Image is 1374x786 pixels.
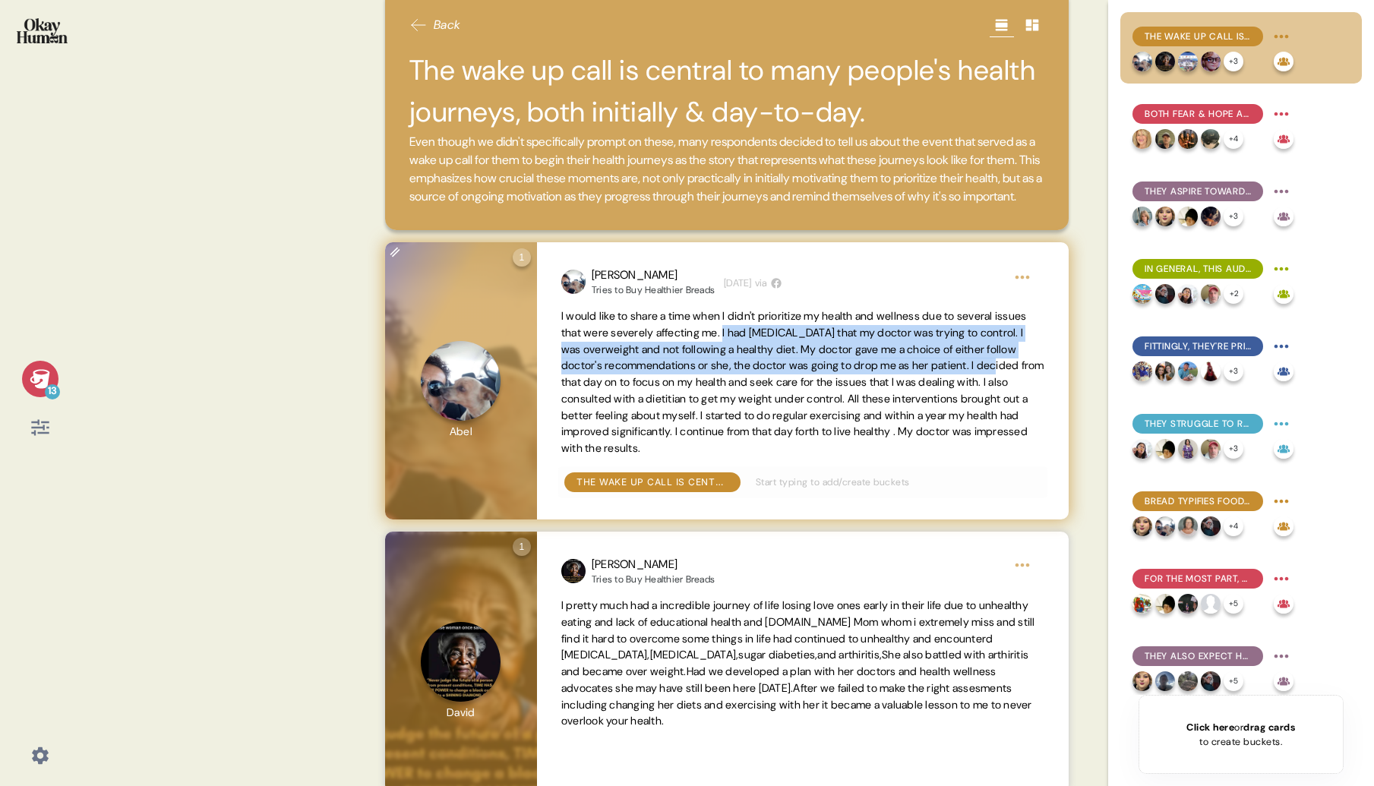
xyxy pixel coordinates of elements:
img: profilepic_24246318801662940.jpg [1178,671,1198,691]
div: + 4 [1224,516,1243,536]
img: profilepic_24605908522338757.jpg [1201,207,1221,226]
img: profilepic_24267902922818178.jpg [1201,594,1221,614]
img: profilepic_24031167556568639.jpg [1132,439,1152,459]
img: profilepic_24479678871681040.jpg [1132,516,1152,536]
div: [PERSON_NAME] [592,556,715,573]
img: profilepic_24479678871681040.jpg [1132,671,1152,691]
div: [PERSON_NAME] [592,267,715,284]
span: For the most part, healthy bread is a question of ingredients - and mostly what's *not* in it. [1145,572,1251,586]
img: profilepic_24454607994174004.jpg [1178,516,1198,536]
input: Start typing to add/create buckets [747,474,1041,491]
div: + 4 [1224,129,1243,149]
div: + 3 [1224,361,1243,381]
div: Tries to Buy Healthier Breads [592,284,715,296]
img: profilepic_9674404942662582.jpg [1178,594,1198,614]
img: profilepic_24798459446428098.jpg [1201,129,1221,149]
div: 1 [513,248,531,267]
img: profilepic_30984260257887169.jpg [1132,594,1152,614]
img: profilepic_24906830092260229.jpg [1178,361,1198,381]
div: + 3 [1224,52,1243,71]
div: + 5 [1224,671,1243,691]
img: profilepic_24748569821414016.jpg [1201,52,1221,71]
img: profilepic_24714479828195993.jpg [1132,52,1152,71]
div: Tries to Buy Healthier Breads [592,573,715,586]
div: + 3 [1224,207,1243,226]
img: profilepic_24385440204422393.jpg [1155,439,1175,459]
span: Even though we didn't specifically prompt on these, many respondents decided to tell us about the... [409,133,1045,206]
img: profilepic_24455171580839426.jpg [1178,439,1198,459]
div: The wake up call is central to many people's health journeys, both initially & day-to-day. [576,475,728,489]
img: profilepic_9146633465373192.jpg [1132,129,1152,149]
img: profilepic_9598738550188452.jpg [1132,361,1152,381]
span: They struggle to resist food temptations, explaining they lack both the discipline & the time nec... [1145,417,1251,431]
img: profilepic_24382096148138664.jpg [1132,284,1152,304]
img: profilepic_10019992298106802.jpg [1155,129,1175,149]
img: profilepic_24869271542671088.jpg [1201,516,1221,536]
img: profilepic_24714479828195993.jpg [1155,516,1175,536]
span: Fittingly, they're primarily inspired by attainable representations of health, with consistency &... [1145,339,1251,353]
div: 1 [513,538,531,556]
img: profilepic_24401281266146922.jpg [1155,52,1175,71]
img: profilepic_24479678871681040.jpg [1155,207,1175,226]
div: + 3 [1224,439,1243,459]
span: Back [434,16,461,34]
img: profilepic_24869271542671088.jpg [1201,671,1221,691]
span: The wake up call is central to many people's health journeys, both initially & day-to-day. [1145,30,1251,43]
span: Click here [1186,721,1234,734]
img: profilepic_24869271542671088.jpg [1155,284,1175,304]
img: profilepic_24401281266146922.jpg [561,559,586,583]
span: They also expect healthy bread to have a different taste, texture, & price point... though it can... [1145,649,1251,663]
img: profilepic_24355646094084411.jpg [1201,439,1221,459]
img: profilepic_24714479828195993.jpg [561,270,586,294]
img: profilepic_24479933558292213.jpg [1201,361,1221,381]
h2: The wake up call is central to many people's health journeys, both initially & day-to-day. [409,49,1045,133]
img: profilepic_24355646094084411.jpg [1201,284,1221,304]
img: profilepic_24753400217641744.jpg [1178,52,1198,71]
time: [DATE] [724,276,752,291]
span: In general, this audience conceives of health & wellness as consistency in the small things. [1145,262,1251,276]
span: Bread typifies food temptations - and there are BIG emotions around it. [1145,494,1251,508]
div: 13 [45,384,60,399]
img: profilepic_9187565844701700.jpg [1155,361,1175,381]
span: via [755,276,768,291]
span: Both fear & hope are key motivators, and they're often highly intertwined. [1145,107,1251,121]
span: drag cards [1243,721,1295,734]
span: I pretty much had a incredible journey of life losing love ones early in their life due to unheal... [561,598,1035,728]
img: profilepic_24385440204422393.jpg [1178,207,1198,226]
div: + 2 [1224,284,1243,304]
img: profilepic_24232926503066167.jpg [1132,207,1152,226]
img: profilepic_24322581190695702.jpg [1178,129,1198,149]
img: profilepic_23993901420292830.jpg [1155,671,1175,691]
img: profilepic_24031167556568639.jpg [1178,284,1198,304]
span: They aspire towards longevity and mobility, but crucially also towards mental health and social v... [1145,185,1251,198]
span: I would like to share a time when I didn't prioritize my health and wellness due to several issue... [561,309,1044,455]
img: okayhuman.3b1b6348.png [17,18,68,43]
div: + 5 [1224,594,1243,614]
div: or to create buckets. [1186,720,1295,749]
img: profilepic_24385440204422393.jpg [1155,594,1175,614]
